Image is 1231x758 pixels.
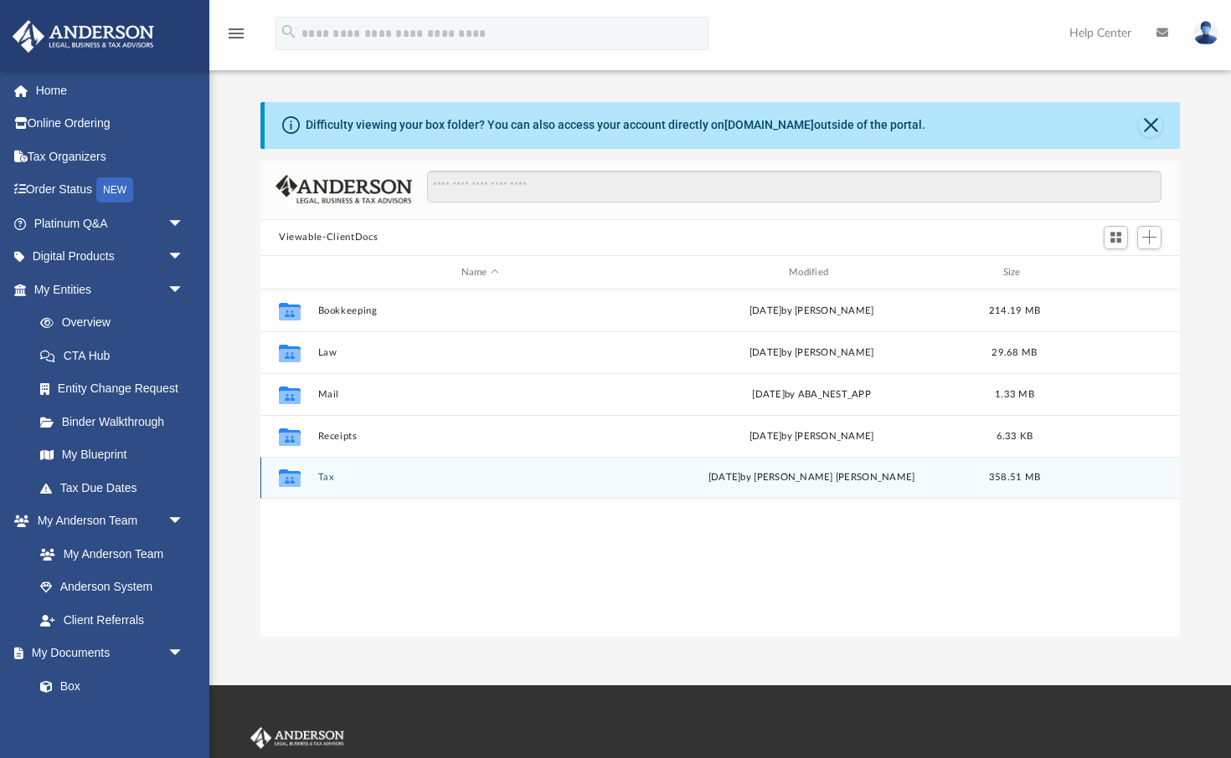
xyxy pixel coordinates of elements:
[995,390,1034,399] span: 1.33 MB
[23,339,209,372] a: CTA Hub
[1139,114,1162,137] button: Close
[318,431,642,442] button: Receipts
[12,240,209,274] a: Digital Productsarrow_drop_down
[23,471,209,504] a: Tax Due Dates
[997,432,1033,441] span: 6.33 KB
[12,273,209,306] a: My Entitiesarrow_drop_down
[650,429,974,444] div: [DATE] by [PERSON_NAME]
[247,727,348,749] img: Anderson Advisors Platinum Portal
[991,348,1037,357] span: 29.68 MB
[167,504,201,539] span: arrow_drop_down
[167,240,201,274] span: arrow_drop_down
[12,74,209,107] a: Home
[23,603,201,637] a: Client Referrals
[12,107,209,141] a: Online Ordering
[12,504,201,538] a: My Anderson Teamarrow_drop_down
[650,304,974,319] div: [DATE] by [PERSON_NAME]
[23,438,201,472] a: My Blueprint
[1104,226,1129,249] button: Switch to Grid View
[427,171,1161,202] input: Search files and folders
[280,23,298,41] i: search
[23,669,193,703] a: Box
[981,265,1048,280] div: Size
[724,118,814,131] a: [DOMAIN_NAME]
[8,20,159,53] img: Anderson Advisors Platinum Portal
[279,230,378,245] button: Viewable-ClientDocs
[317,265,642,280] div: Name
[23,571,201,604] a: Anderson System
[306,116,925,134] div: Difficulty viewing your box folder? You can also access your account directly on outside of the p...
[23,405,209,438] a: Binder Walkthrough
[23,372,209,406] a: Entity Change Request
[989,306,1040,315] span: 214.19 MB
[318,347,642,358] button: Law
[12,173,209,207] a: Order StatusNEW
[318,305,642,316] button: Bookkeeping
[226,23,246,44] i: menu
[96,177,133,202] div: NEW
[318,473,642,484] button: Tax
[268,265,310,280] div: id
[167,207,201,241] span: arrow_drop_down
[167,637,201,671] span: arrow_drop_down
[1193,21,1218,45] img: User Pic
[1137,226,1162,249] button: Add
[650,387,974,402] div: [DATE] by ABA_NEST_APP
[649,265,974,280] div: Modified
[318,389,642,400] button: Mail
[167,273,201,307] span: arrow_drop_down
[1055,265,1172,280] div: id
[650,471,974,486] div: [DATE] by [PERSON_NAME] [PERSON_NAME]
[23,537,193,571] a: My Anderson Team
[23,306,209,340] a: Overview
[12,207,209,240] a: Platinum Q&Aarrow_drop_down
[260,289,1180,637] div: grid
[650,346,974,361] div: [DATE] by [PERSON_NAME]
[12,140,209,173] a: Tax Organizers
[226,32,246,44] a: menu
[989,474,1040,483] span: 358.51 MB
[12,637,201,670] a: My Documentsarrow_drop_down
